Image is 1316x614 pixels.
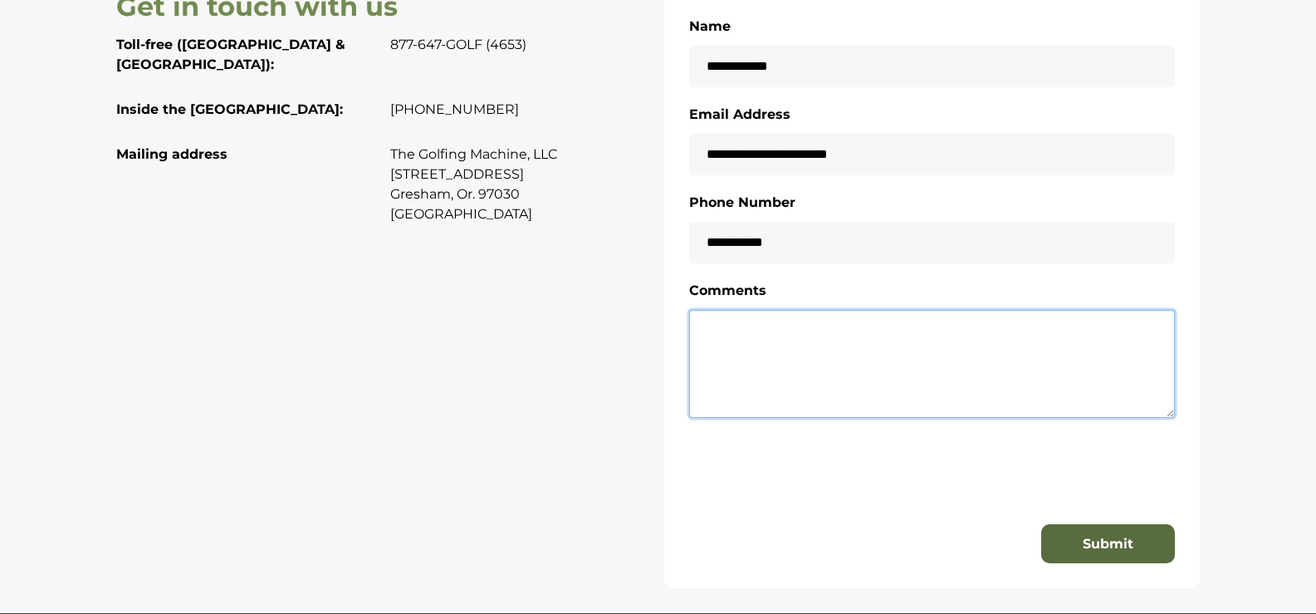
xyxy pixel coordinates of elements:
[689,280,766,302] label: Comments
[689,192,795,214] label: Phone Number
[390,145,652,224] p: The Golfing Machine, LLC [STREET_ADDRESS] Gresham, Or. 97030 [GEOGRAPHIC_DATA]
[390,35,652,55] p: 877-647-GOLF (4653)
[390,100,652,120] p: [PHONE_NUMBER]
[116,146,227,162] strong: Mailing address
[689,104,790,125] label: Email Address
[689,16,731,37] label: Name
[1041,524,1175,564] button: Submit
[116,101,343,117] strong: Inside the [GEOGRAPHIC_DATA]:
[116,37,345,72] strong: Toll-free ([GEOGRAPHIC_DATA] & [GEOGRAPHIC_DATA]):
[689,447,883,497] iframe: reCAPTCHA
